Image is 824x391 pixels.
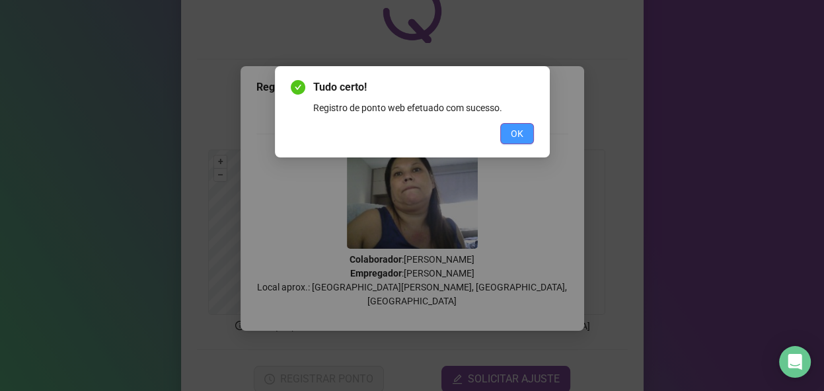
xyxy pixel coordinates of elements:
[313,79,534,95] span: Tudo certo!
[511,126,523,141] span: OK
[291,80,305,95] span: check-circle
[779,346,811,378] div: Open Intercom Messenger
[313,101,534,115] div: Registro de ponto web efetuado com sucesso.
[500,123,534,144] button: OK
